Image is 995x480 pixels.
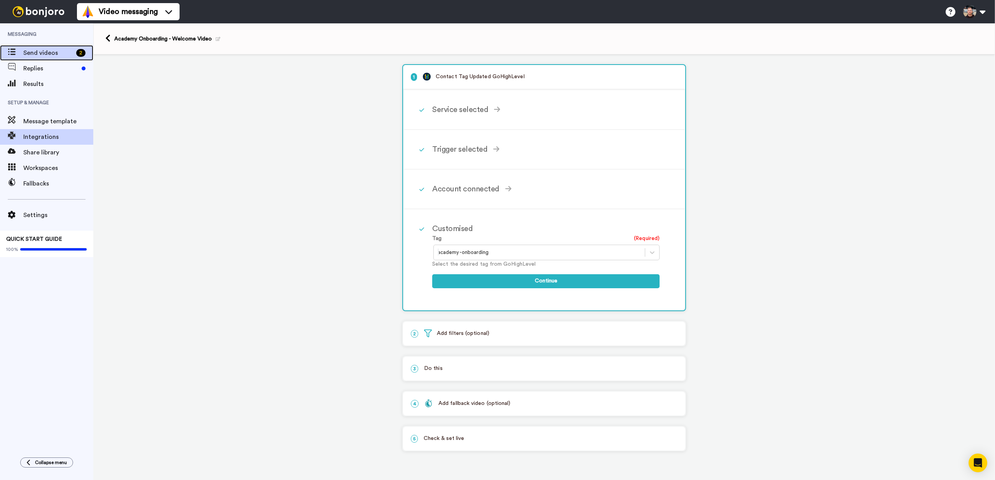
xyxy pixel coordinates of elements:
p: Contact Tag Updated GoHighLevel [411,73,677,81]
button: Continue [432,274,660,288]
img: vm-color.svg [82,5,94,18]
div: 4Add fallback video (optional) [402,391,686,416]
div: Service selected [432,104,660,116]
div: Academy Onboarding - Welcome Video [114,35,220,43]
div: Account connected [432,183,660,195]
span: Workspaces [23,163,93,173]
span: Collapse menu [35,459,67,466]
span: Video messaging [99,6,158,17]
div: Trigger selected [432,144,660,155]
img: bj-logo-header-white.svg [9,6,68,17]
span: Integrations [23,132,93,142]
div: Open Intercom Messenger [969,454,987,472]
span: Replies [23,64,79,73]
div: 2 [76,49,86,57]
div: Customised [432,223,660,235]
p: Do this [411,364,677,373]
span: 5 [411,435,418,443]
img: logo_gohighlevel.png [423,73,431,81]
p: Check & set live [411,434,677,443]
span: Share library [23,148,93,157]
span: QUICK START GUIDE [6,236,62,242]
p: Select the desired tag from GoHighLevel [432,260,660,268]
label: Tag [432,235,442,243]
div: 5Check & set live [402,426,686,451]
span: 100% [6,246,18,252]
div: Service selected [404,90,684,130]
div: 2Add filters (optional) [402,321,686,346]
span: 2 [411,330,418,338]
div: 3Do this [402,356,686,381]
span: 1 [411,73,417,81]
div: Trigger selected [404,130,684,170]
p: Add filters (optional) [411,329,677,338]
span: 4 [411,400,419,408]
div: Account connected [404,170,684,209]
span: Send videos [23,48,73,58]
span: Results [23,79,93,89]
img: filter.svg [424,329,432,337]
button: Collapse menu [20,457,73,468]
span: (Required) [634,235,660,243]
span: Fallbacks [23,179,93,188]
span: Message template [23,117,93,126]
div: Add fallback video (optional) [424,399,510,408]
span: Settings [23,210,93,220]
span: 3 [411,365,418,373]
